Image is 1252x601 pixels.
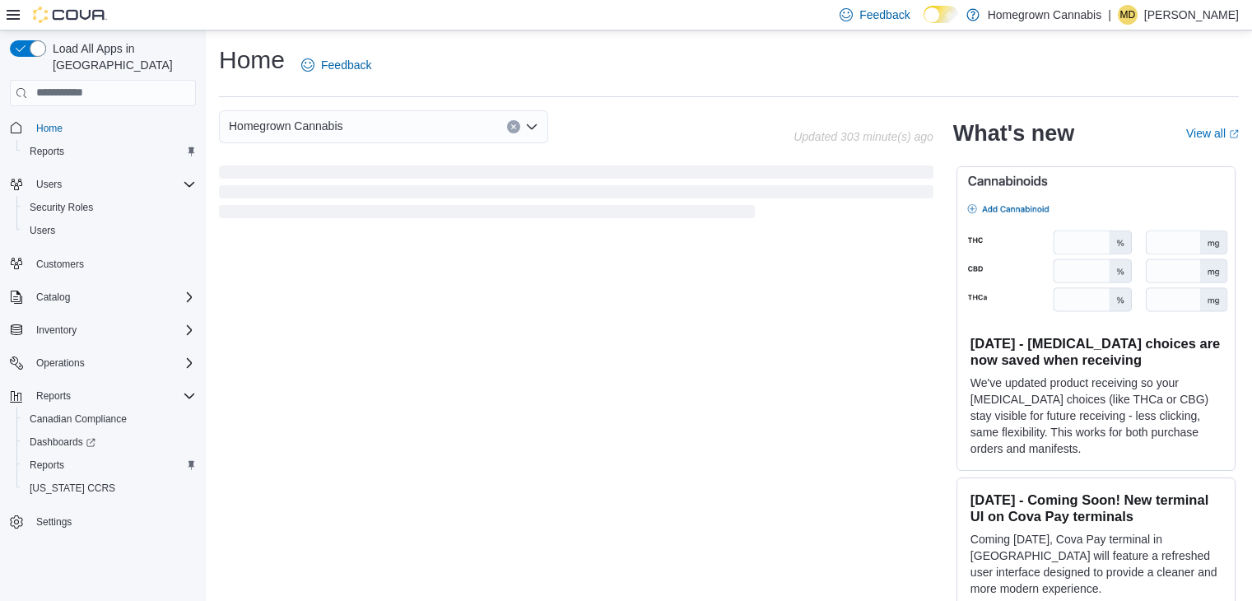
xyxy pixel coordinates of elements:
span: Dashboards [23,432,196,452]
button: Reports [3,384,202,408]
button: Reports [30,386,77,406]
span: Feedback [859,7,910,23]
button: Settings [3,510,202,533]
h1: Home [219,44,285,77]
button: Reports [16,140,202,163]
span: Loading [219,169,933,221]
span: Operations [36,356,85,370]
span: Users [30,224,55,237]
button: Catalog [30,287,77,307]
button: Catalog [3,286,202,309]
span: [US_STATE] CCRS [30,482,115,495]
p: Updated 303 minute(s) ago [794,130,933,143]
a: Home [30,119,69,138]
a: Dashboards [16,431,202,454]
span: Reports [30,386,196,406]
span: MD [1120,5,1136,25]
p: Homegrown Cannabis [988,5,1102,25]
button: Users [16,219,202,242]
div: Michael Denomme [1118,5,1138,25]
span: Reports [36,389,71,403]
h3: [DATE] - [MEDICAL_DATA] choices are now saved when receiving [970,335,1222,368]
p: Coming [DATE], Cova Pay terminal in [GEOGRAPHIC_DATA] will feature a refreshed user interface des... [970,531,1222,597]
a: Reports [23,455,71,475]
a: Customers [30,254,91,274]
button: Operations [3,352,202,375]
button: Home [3,116,202,140]
span: Catalog [36,291,70,304]
span: Customers [36,258,84,271]
span: Users [23,221,196,240]
span: Reports [30,459,64,472]
input: Dark Mode [924,6,958,23]
span: Operations [30,353,196,373]
svg: External link [1229,129,1239,139]
a: Settings [30,512,78,532]
span: Canadian Compliance [23,409,196,429]
button: Reports [16,454,202,477]
a: Canadian Compliance [23,409,133,429]
button: [US_STATE] CCRS [16,477,202,500]
span: Security Roles [30,201,93,214]
span: Settings [30,511,196,532]
nav: Complex example [10,109,196,577]
button: Operations [30,353,91,373]
span: Home [36,122,63,135]
button: Customers [3,252,202,276]
button: Users [30,175,68,194]
span: Inventory [36,324,77,337]
span: Reports [23,455,196,475]
button: Open list of options [525,120,538,133]
span: Dashboards [30,436,95,449]
img: Cova [33,7,107,23]
a: View allExternal link [1186,127,1239,140]
span: Canadian Compliance [30,412,127,426]
a: Users [23,221,62,240]
span: Customers [30,254,196,274]
button: Users [3,173,202,196]
span: Feedback [321,57,371,73]
span: Load All Apps in [GEOGRAPHIC_DATA] [46,40,196,73]
span: Security Roles [23,198,196,217]
span: Homegrown Cannabis [229,116,343,136]
span: Dark Mode [924,23,924,24]
button: Clear input [507,120,520,133]
button: Security Roles [16,196,202,219]
span: Reports [30,145,64,158]
p: [PERSON_NAME] [1144,5,1239,25]
a: Feedback [295,49,378,82]
span: Settings [36,515,72,529]
button: Inventory [3,319,202,342]
p: | [1108,5,1111,25]
a: [US_STATE] CCRS [23,478,122,498]
span: Catalog [30,287,196,307]
span: Users [36,178,62,191]
a: Dashboards [23,432,102,452]
p: We've updated product receiving so your [MEDICAL_DATA] choices (like THCa or CBG) stay visible fo... [970,375,1222,457]
h2: What's new [953,120,1074,147]
span: Users [30,175,196,194]
span: Reports [23,142,196,161]
button: Canadian Compliance [16,408,202,431]
h3: [DATE] - Coming Soon! New terminal UI on Cova Pay terminals [970,492,1222,524]
span: Washington CCRS [23,478,196,498]
a: Reports [23,142,71,161]
span: Inventory [30,320,196,340]
span: Home [30,118,196,138]
a: Security Roles [23,198,100,217]
button: Inventory [30,320,83,340]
